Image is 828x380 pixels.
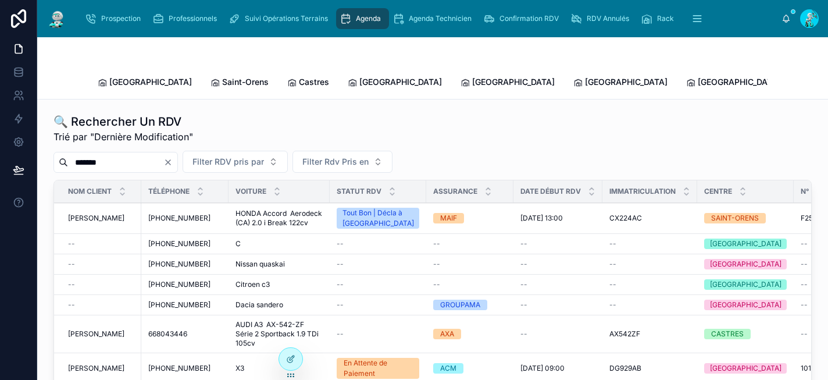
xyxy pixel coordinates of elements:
span: Dacia sandero [235,300,283,310]
span: -- [520,329,527,339]
span: Nissan quaskai [235,260,285,269]
button: Select Button [292,151,392,173]
div: MAIF [440,213,457,223]
a: HONDA Accord Aerodeck (CA) 2.0 i Break 122cv [235,209,323,228]
div: CASTRES [711,329,744,339]
span: -- [337,300,344,310]
a: [PHONE_NUMBER] [148,214,222,223]
span: Citroen c3 [235,280,270,289]
span: -- [609,239,616,248]
span: [PHONE_NUMBER] [148,214,210,223]
a: [PERSON_NAME] [68,214,134,223]
a: GROUPAMA [433,300,506,310]
span: CX224AC [609,214,642,223]
a: Tout Bon | Décla à [GEOGRAPHIC_DATA] [337,208,419,229]
span: -- [68,239,75,248]
a: -- [520,239,595,248]
a: AX542ZF [609,329,690,339]
a: Dacia sandero [235,300,323,310]
span: RDV Annulés [587,14,629,23]
a: Professionnels [149,8,225,29]
a: Agenda [336,8,389,29]
div: ACM [440,363,456,374]
button: Select Button [183,151,288,173]
span: Trié par "Dernière Modification" [53,130,193,144]
span: -- [68,280,75,289]
a: -- [609,260,690,269]
div: AXA [440,329,454,339]
span: Professionnels [169,14,217,23]
span: Assurance [433,187,477,196]
span: -- [609,300,616,310]
a: Confirmation RDV [480,8,567,29]
span: [GEOGRAPHIC_DATA] [585,76,668,88]
div: En Attente de Paiement [344,358,412,379]
span: Prospection [101,14,141,23]
a: Castres [287,72,329,95]
a: [GEOGRAPHIC_DATA] [98,72,192,95]
span: AX542ZF [609,329,640,339]
button: Clear [163,158,177,167]
a: 668043446 [148,329,222,339]
a: -- [337,239,419,248]
a: [GEOGRAPHIC_DATA] [704,239,787,249]
span: -- [520,260,527,269]
a: SAINT-ORENS [704,213,787,223]
span: [PERSON_NAME] [68,364,124,373]
a: -- [520,260,595,269]
span: -- [337,329,344,339]
a: CX224AC [609,214,690,223]
a: Prospection [81,8,149,29]
a: MAIF [433,213,506,223]
a: [GEOGRAPHIC_DATA] [704,300,787,310]
a: -- [337,300,419,310]
a: -- [609,300,690,310]
span: [DATE] 09:00 [520,364,565,373]
span: Confirmation RDV [499,14,559,23]
a: DG929AB [609,364,690,373]
a: [PHONE_NUMBER] [148,280,222,289]
span: X3 [235,364,244,373]
a: -- [68,280,134,289]
a: [PHONE_NUMBER] [148,300,222,310]
span: Téléphone [148,187,190,196]
span: [PERSON_NAME] [68,214,124,223]
span: -- [609,280,616,289]
span: Voiture [235,187,266,196]
span: Statut RDV [337,187,381,196]
span: Date Début RDV [520,187,581,196]
span: -- [433,280,440,289]
span: -- [801,239,808,248]
a: -- [68,239,134,248]
span: [GEOGRAPHIC_DATA] [359,76,442,88]
span: Agenda [356,14,381,23]
span: -- [68,260,75,269]
span: Filter Rdv Pris en [302,156,369,168]
span: Centre [704,187,732,196]
a: Nissan quaskai [235,260,323,269]
span: -- [520,280,527,289]
span: -- [337,280,344,289]
span: C [235,239,241,248]
span: -- [337,260,344,269]
span: Filter RDV pris par [192,156,264,168]
span: -- [337,239,344,248]
span: -- [801,329,808,339]
span: -- [801,280,808,289]
a: [GEOGRAPHIC_DATA] [573,72,668,95]
span: -- [68,300,75,310]
span: -- [801,300,808,310]
a: [PHONE_NUMBER] [148,260,222,269]
div: Tout Bon | Décla à [GEOGRAPHIC_DATA] [342,208,414,229]
h1: 🔍 Rechercher Un RDV [53,113,193,130]
span: [PHONE_NUMBER] [148,260,210,269]
a: [DATE] 13:00 [520,214,595,223]
a: C [235,239,323,248]
span: [PHONE_NUMBER] [148,364,210,373]
span: -- [433,239,440,248]
a: [GEOGRAPHIC_DATA] [704,259,787,269]
span: [PHONE_NUMBER] [148,280,210,289]
span: [GEOGRAPHIC_DATA] [472,76,555,88]
div: GROUPAMA [440,300,480,310]
span: Nom Client [68,187,112,196]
